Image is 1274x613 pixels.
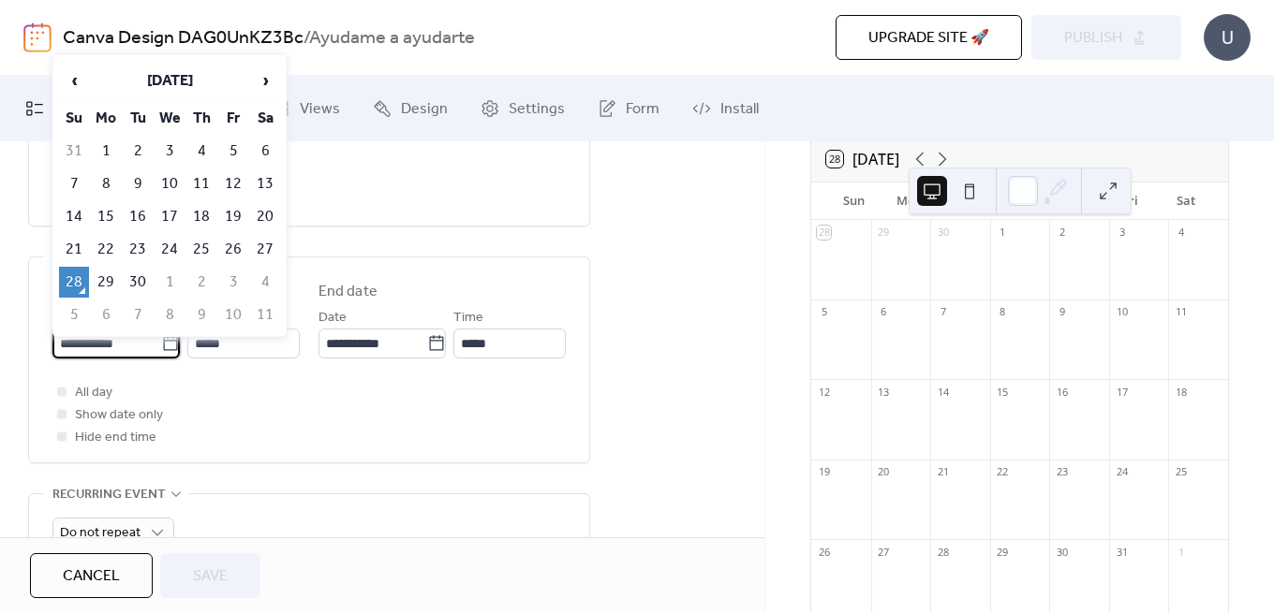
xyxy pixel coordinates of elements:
[218,234,248,265] td: 26
[318,281,378,303] div: End date
[75,427,156,449] span: Hide end time
[59,103,89,134] th: Su
[91,234,121,265] td: 22
[826,182,881,220] div: Sun
[1115,305,1129,319] div: 10
[250,168,280,199] td: 13
[1055,545,1069,559] div: 30
[218,168,248,199] td: 12
[250,103,280,134] th: Sa
[250,234,280,265] td: 27
[186,168,216,199] td: 11
[91,299,121,330] td: 6
[123,299,153,330] td: 7
[60,520,141,546] span: Do not repeat
[218,103,248,134] th: Fr
[467,83,579,134] a: Settings
[584,83,674,134] a: Form
[186,103,216,134] th: Th
[123,201,153,232] td: 16
[996,465,1010,479] div: 22
[251,62,279,99] span: ›
[1174,545,1188,559] div: 1
[817,545,831,559] div: 26
[1115,226,1129,240] div: 3
[123,168,153,199] td: 9
[186,299,216,330] td: 9
[1115,465,1129,479] div: 24
[401,98,448,121] span: Design
[59,234,89,265] td: 21
[1115,385,1129,399] div: 17
[91,103,121,134] th: Mo
[1174,226,1188,240] div: 4
[1115,545,1129,559] div: 31
[52,484,166,506] span: Recurring event
[250,299,280,330] td: 11
[1055,226,1069,240] div: 2
[155,234,185,265] td: 24
[877,385,891,399] div: 13
[996,226,1010,240] div: 1
[936,305,950,319] div: 7
[1174,465,1188,479] div: 25
[881,182,937,220] div: Mon
[91,201,121,232] td: 15
[250,136,280,167] td: 6
[91,267,121,298] td: 29
[186,136,216,167] td: 4
[1174,385,1188,399] div: 18
[836,15,1022,60] button: Upgrade site 🚀
[155,168,185,199] td: 10
[218,136,248,167] td: 5
[91,168,121,199] td: 8
[936,226,950,240] div: 30
[123,136,153,167] td: 2
[63,565,120,588] span: Cancel
[1055,385,1069,399] div: 16
[218,201,248,232] td: 19
[1055,465,1069,479] div: 23
[817,305,831,319] div: 5
[996,545,1010,559] div: 29
[820,146,906,172] button: 28[DATE]
[59,299,89,330] td: 5
[817,226,831,240] div: 28
[186,234,216,265] td: 25
[996,305,1010,319] div: 8
[91,61,248,101] th: [DATE]
[877,305,891,319] div: 6
[509,98,565,121] span: Settings
[318,307,347,329] span: Date
[60,62,88,99] span: ‹
[75,404,163,427] span: Show date only
[11,83,135,134] a: My Events
[309,21,475,56] b: Ayudame a ayudarte
[30,553,153,598] a: Cancel
[936,545,950,559] div: 28
[258,83,354,134] a: Views
[218,299,248,330] td: 10
[59,136,89,167] td: 31
[23,22,52,52] img: logo
[304,21,309,56] b: /
[155,136,185,167] td: 3
[59,168,89,199] td: 7
[936,465,950,479] div: 21
[155,267,185,298] td: 1
[1174,305,1188,319] div: 11
[155,299,185,330] td: 8
[720,98,759,121] span: Install
[936,385,950,399] div: 14
[91,136,121,167] td: 1
[1158,182,1213,220] div: Sat
[250,201,280,232] td: 20
[626,98,659,121] span: Form
[817,465,831,479] div: 19
[123,103,153,134] th: Tu
[123,234,153,265] td: 23
[218,267,248,298] td: 3
[877,226,891,240] div: 29
[75,382,112,404] span: All day
[678,83,773,134] a: Install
